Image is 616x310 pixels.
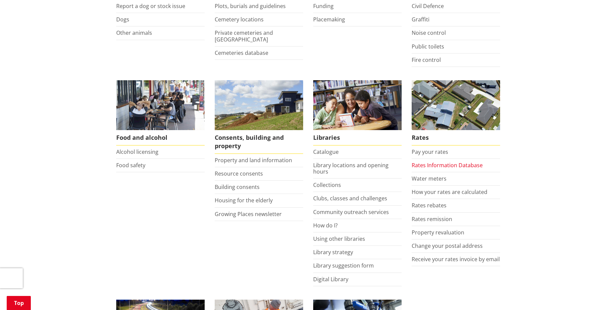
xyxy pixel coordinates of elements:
[116,148,158,156] a: Alcohol licensing
[412,80,500,145] a: Pay your rates online Rates
[313,208,389,216] a: Community outreach services
[412,188,487,196] a: How your rates are calculated
[116,2,185,10] a: Report a dog or stock issue
[313,276,348,283] a: Digital Library
[412,16,429,23] a: Graffiti
[215,80,303,130] img: Land and property thumbnail
[215,80,303,154] a: New Pokeno housing development Consents, building and property
[215,197,273,204] a: Housing for the elderly
[313,162,389,175] a: Library locations and opening hours
[313,195,387,202] a: Clubs, classes and challenges
[215,29,273,43] a: Private cemeteries and [GEOGRAPHIC_DATA]
[412,242,483,249] a: Change your postal address
[116,162,145,169] a: Food safety
[412,162,483,169] a: Rates Information Database
[412,255,500,263] a: Receive your rates invoice by email
[215,170,263,177] a: Resource consents
[313,235,365,242] a: Using other libraries
[412,215,452,223] a: Rates remission
[116,80,205,145] a: Food and Alcohol in the Waikato Food and alcohol
[313,80,402,145] a: Library membership is free to everyone who lives in the Waikato district. Libraries
[116,80,205,130] img: Food and Alcohol in the Waikato
[313,222,338,229] a: How do I?
[412,175,447,182] a: Water meters
[215,130,303,154] span: Consents, building and property
[412,29,446,36] a: Noise control
[313,181,341,189] a: Collections
[313,130,402,145] span: Libraries
[313,248,353,256] a: Library strategy
[313,16,345,23] a: Placemaking
[116,29,152,36] a: Other animals
[412,202,447,209] a: Rates rebates
[215,49,268,57] a: Cemeteries database
[585,282,609,306] iframe: Messenger Launcher
[116,130,205,145] span: Food and alcohol
[412,148,448,156] a: Pay your rates
[7,296,31,310] a: Top
[215,16,264,23] a: Cemetery locations
[412,56,441,64] a: Fire control
[412,80,500,130] img: Rates-thumbnail
[412,130,500,145] span: Rates
[313,148,339,156] a: Catalogue
[215,183,260,191] a: Building consents
[313,80,402,130] img: Waikato District Council libraries
[215,2,286,10] a: Plots, burials and guidelines
[313,2,334,10] a: Funding
[215,210,282,218] a: Growing Places newsletter
[215,157,292,164] a: Property and land information
[412,43,444,50] a: Public toilets
[313,262,374,269] a: Library suggestion form
[412,2,444,10] a: Civil Defence
[116,16,129,23] a: Dogs
[412,229,464,236] a: Property revaluation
